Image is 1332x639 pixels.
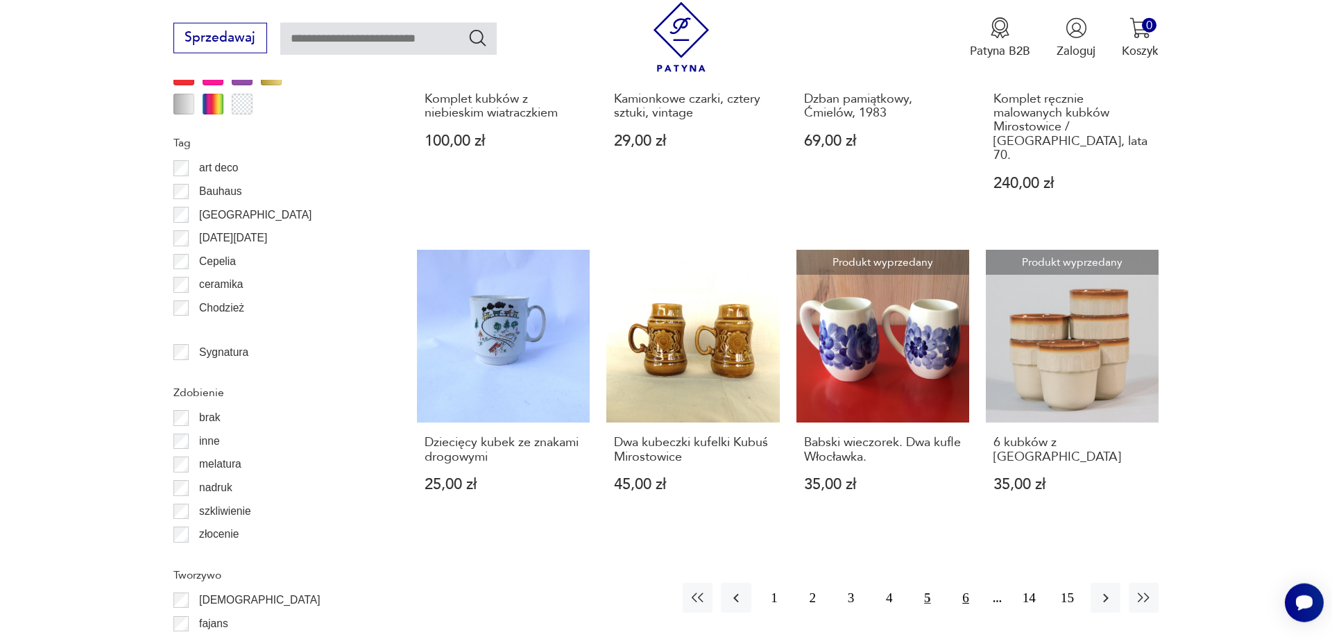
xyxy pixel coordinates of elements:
[1285,583,1324,622] iframe: Smartsupp widget button
[614,436,772,464] h3: Dwa kubeczki kufelki Kubuś Mirostowice
[199,253,236,271] p: Cepelia
[199,479,232,497] p: nadruk
[1066,17,1087,39] img: Ikonka użytkownika
[760,583,789,613] button: 1
[199,502,251,520] p: szkliwienie
[173,23,267,53] button: Sprzedawaj
[970,17,1030,59] a: Ikona medaluPatyna B2B
[614,134,772,148] p: 29,00 zł
[989,17,1011,39] img: Ikona medalu
[199,275,243,293] p: ceramika
[199,343,248,361] p: Sygnatura
[173,384,377,402] p: Zdobienie
[993,477,1152,492] p: 35,00 zł
[173,566,377,584] p: Tworzywo
[1122,17,1159,59] button: 0Koszyk
[199,432,219,450] p: inne
[606,250,779,525] a: Dwa kubeczki kufelki Kubuś MirostowiceDwa kubeczki kufelki Kubuś Mirostowice45,00 zł
[647,2,717,72] img: Patyna - sklep z meblami i dekoracjami vintage
[804,134,962,148] p: 69,00 zł
[199,299,244,317] p: Chodzież
[1129,17,1151,39] img: Ikona koszyka
[199,322,241,340] p: Ćmielów
[993,176,1152,191] p: 240,00 zł
[1052,583,1082,613] button: 15
[970,43,1030,59] p: Patyna B2B
[836,583,866,613] button: 3
[199,615,228,633] p: fajans
[425,436,583,464] h3: Dziecięcy kubek ze znakami drogowymi
[199,229,267,247] p: [DATE][DATE]
[425,477,583,492] p: 25,00 zł
[1122,43,1159,59] p: Koszyk
[1057,17,1095,59] button: Zaloguj
[199,206,311,224] p: [GEOGRAPHIC_DATA]
[425,134,583,148] p: 100,00 zł
[199,525,239,543] p: złocenie
[173,33,267,44] a: Sprzedawaj
[874,583,904,613] button: 4
[993,92,1152,163] h3: Komplet ręcznie malowanych kubków Mirostowice / [GEOGRAPHIC_DATA], lata 70.
[425,92,583,121] h3: Komplet kubków z niebieskim wiatraczkiem
[173,134,377,152] p: Tag
[199,591,320,609] p: [DEMOGRAPHIC_DATA]
[798,583,828,613] button: 2
[970,17,1030,59] button: Patyna B2B
[468,28,488,48] button: Szukaj
[986,250,1159,525] a: Produkt wyprzedany6 kubków z Tułowic6 kubków z [GEOGRAPHIC_DATA]35,00 zł
[199,182,242,201] p: Bauhaus
[614,477,772,492] p: 45,00 zł
[1142,18,1156,33] div: 0
[417,250,590,525] a: Dziecięcy kubek ze znakami drogowymiDziecięcy kubek ze znakami drogowymi25,00 zł
[912,583,942,613] button: 5
[796,250,969,525] a: Produkt wyprzedanyBabski wieczorek. Dwa kufle Włocławka.Babski wieczorek. Dwa kufle Włocławka.35,...
[614,92,772,121] h3: Kamionkowe czarki, cztery sztuki, vintage
[950,583,980,613] button: 6
[804,92,962,121] h3: Dzban pamiątkowy, Ćmielów, 1983
[199,455,241,473] p: melatura
[1014,583,1044,613] button: 14
[993,436,1152,464] h3: 6 kubków z [GEOGRAPHIC_DATA]
[199,409,220,427] p: brak
[199,159,238,177] p: art deco
[1057,43,1095,59] p: Zaloguj
[804,477,962,492] p: 35,00 zł
[804,436,962,464] h3: Babski wieczorek. Dwa kufle Włocławka.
